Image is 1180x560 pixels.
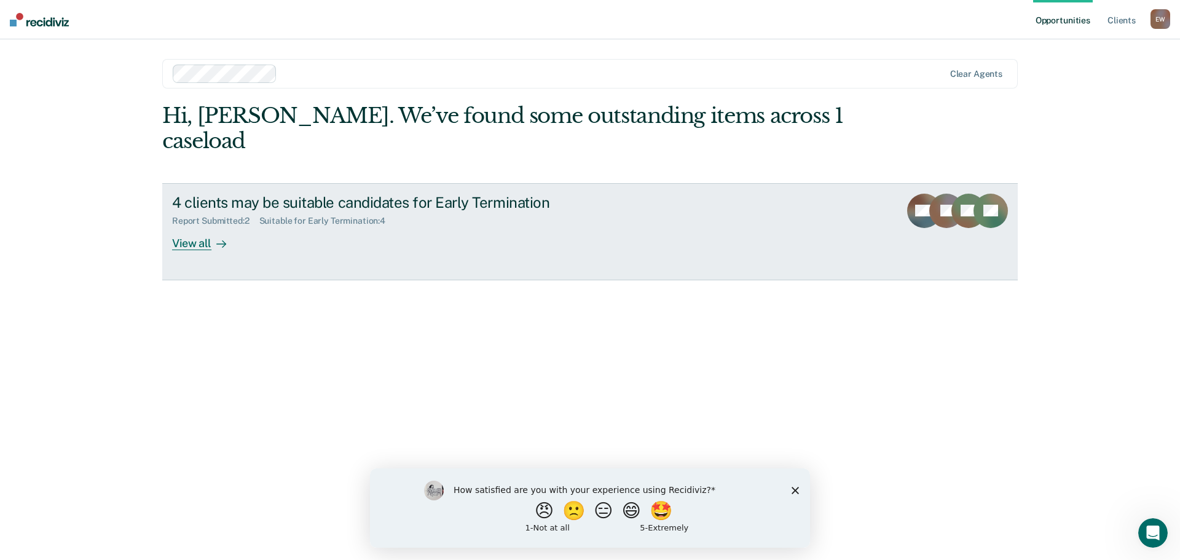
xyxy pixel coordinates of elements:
[370,468,810,548] iframe: Survey by Kim from Recidiviz
[162,183,1018,280] a: 4 clients may be suitable candidates for Early TerminationReport Submitted:2Suitable for Early Te...
[10,13,69,26] img: Recidiviz
[1150,9,1170,29] div: E W
[172,226,241,250] div: View all
[172,194,604,211] div: 4 clients may be suitable candidates for Early Termination
[950,69,1002,79] div: Clear agents
[172,216,259,226] div: Report Submitted : 2
[162,103,847,154] div: Hi, [PERSON_NAME]. We’ve found some outstanding items across 1 caseload
[1150,9,1170,29] button: EW
[259,216,396,226] div: Suitable for Early Termination : 4
[1138,518,1168,548] iframe: Intercom live chat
